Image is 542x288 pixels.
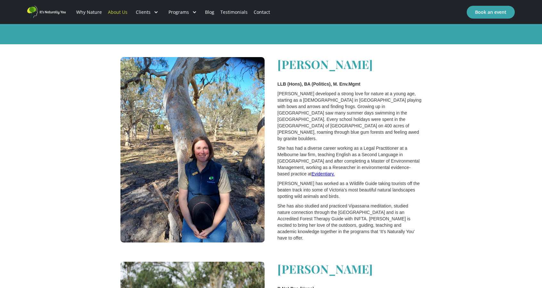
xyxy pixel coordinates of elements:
p: She has had a diverse career working as a Legal Practitioner at a Melbourne law firm, teaching En... [277,145,422,177]
p: ‍ [277,81,422,87]
div: Clients [131,1,163,23]
h1: [PERSON_NAME] [277,57,422,71]
div: Clients [136,9,151,15]
a: Contact [250,1,273,23]
a: Why Nature [73,1,105,23]
a: Book an event [467,6,515,19]
a: Testimonials [217,1,250,23]
a: About Us [105,1,131,23]
p: [PERSON_NAME] has worked as a Wildlife Guide taking tourists off the beaten track into some of Vi... [277,180,422,199]
div: Programs [163,1,202,23]
div: Programs [168,9,189,15]
p: [PERSON_NAME] developed a strong love for nature at a young age, starting as a [DEMOGRAPHIC_DATA]... [277,90,422,142]
strong: LLB (Hons), BA (Politics), M. Env.Mgmt [277,81,360,87]
h1: [PERSON_NAME] [277,262,422,276]
a: Evidentiary. [312,171,335,176]
a: home [27,6,66,18]
p: She has also studied and practiced Vipassana meditation, studied nature connection through the [G... [277,203,422,241]
a: Blog [202,1,217,23]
